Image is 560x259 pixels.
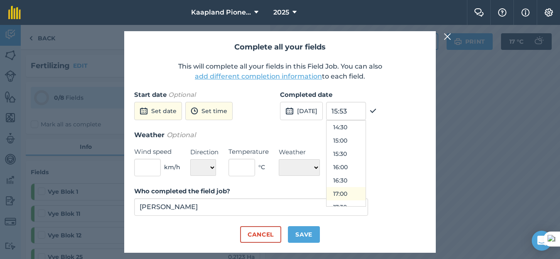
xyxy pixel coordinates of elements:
span: km/h [164,163,180,172]
span: Kaapland Pioneer [191,7,251,17]
button: 16:30 [327,174,366,187]
img: svg+xml;base64,PD94bWwgdmVyc2lvbj0iMS4wIiBlbmNvZGluZz0idXRmLTgiPz4KPCEtLSBHZW5lcmF0b3I6IEFkb2JlIE... [140,106,148,116]
em: Optional [167,131,196,139]
img: fieldmargin Logo [8,6,21,19]
div: Open Intercom Messenger [532,231,552,251]
img: svg+xml;base64,PHN2ZyB4bWxucz0iaHR0cDovL3d3dy53My5vcmcvMjAwMC9zdmciIHdpZHRoPSIxNyIgaGVpZ2h0PSIxNy... [521,7,530,17]
img: Two speech bubbles overlapping with the left bubble in the forefront [474,8,484,17]
span: ° C [258,163,265,172]
label: Weather [279,147,320,157]
label: Temperature [228,147,269,157]
button: add different completion information [195,72,322,81]
label: Direction [190,147,219,157]
img: A cog icon [544,8,554,17]
img: svg+xml;base64,PD94bWwgdmVyc2lvbj0iMS4wIiBlbmNvZGluZz0idXRmLTgiPz4KPCEtLSBHZW5lcmF0b3I6IEFkb2JlIE... [191,106,198,116]
button: 17:30 [327,200,366,214]
h3: Weather [134,130,426,141]
strong: Who completed the field job? [134,187,230,195]
span: 2025 [273,7,289,17]
button: [DATE] [280,102,323,120]
img: svg+xml;base64,PHN2ZyB4bWxucz0iaHR0cDovL3d3dy53My5vcmcvMjAwMC9zdmciIHdpZHRoPSIxOCIgaGVpZ2h0PSIyNC... [369,106,377,116]
button: 16:00 [327,160,366,174]
button: Set date [134,102,182,120]
button: Save [288,226,320,243]
em: Optional [168,91,196,99]
strong: Completed date [280,91,332,99]
button: 14:30 [327,121,366,134]
label: Wind speed [134,147,180,157]
img: svg+xml;base64,PHN2ZyB4bWxucz0iaHR0cDovL3d3dy53My5vcmcvMjAwMC9zdmciIHdpZHRoPSIyMiIgaGVpZ2h0PSIzMC... [444,32,451,42]
h2: Complete all your fields [134,41,426,53]
strong: Start date [134,91,167,99]
button: Cancel [240,226,281,243]
button: 15:30 [327,147,366,160]
img: A question mark icon [497,8,507,17]
button: 17:00 [327,187,366,200]
button: Set time [185,102,233,120]
p: This will complete all your fields in this Field Job. You can also to each field. [134,62,426,81]
button: 15:00 [327,134,366,147]
img: svg+xml;base64,PD94bWwgdmVyc2lvbj0iMS4wIiBlbmNvZGluZz0idXRmLTgiPz4KPCEtLSBHZW5lcmF0b3I6IEFkb2JlIE... [285,106,294,116]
